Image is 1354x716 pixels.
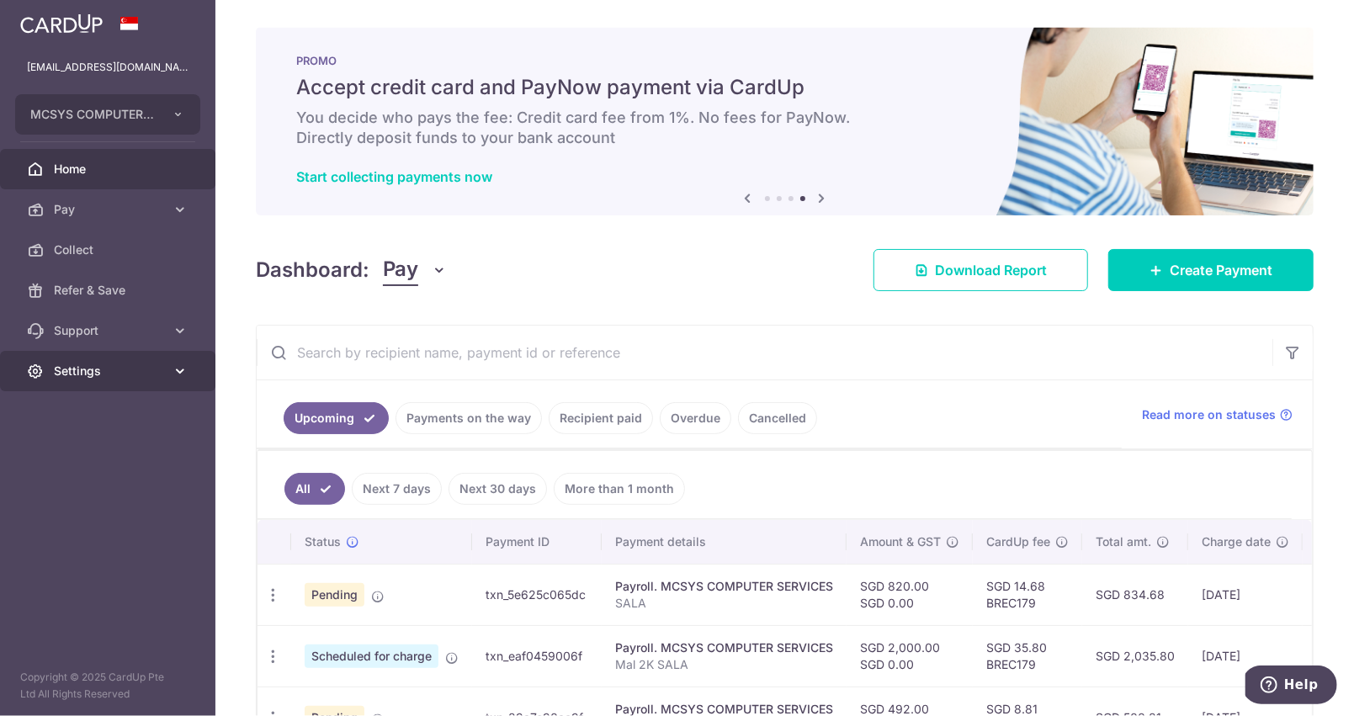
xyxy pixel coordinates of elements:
[54,161,165,178] span: Home
[472,520,602,564] th: Payment ID
[847,625,973,687] td: SGD 2,000.00 SGD 0.00
[27,59,188,76] p: [EMAIL_ADDRESS][DOMAIN_NAME]
[615,595,833,612] p: SALA
[986,533,1050,550] span: CardUp fee
[847,564,973,625] td: SGD 820.00 SGD 0.00
[1142,406,1276,423] span: Read more on statuses
[554,473,685,505] a: More than 1 month
[472,564,602,625] td: txn_5e625c065dc
[396,402,542,434] a: Payments on the way
[383,254,448,286] button: Pay
[1170,260,1272,280] span: Create Payment
[1142,406,1293,423] a: Read more on statuses
[973,625,1082,687] td: SGD 35.80 BREC179
[1202,533,1271,550] span: Charge date
[873,249,1088,291] a: Download Report
[15,94,200,135] button: MCSYS COMPUTER SERVICES
[1096,533,1151,550] span: Total amt.
[296,108,1273,148] h6: You decide who pays the fee: Credit card fee from 1%. No fees for PayNow. Directly deposit funds ...
[305,583,364,607] span: Pending
[54,282,165,299] span: Refer & Save
[296,74,1273,101] h5: Accept credit card and PayNow payment via CardUp
[296,168,492,185] a: Start collecting payments now
[472,625,602,687] td: txn_eaf0459006f
[54,363,165,379] span: Settings
[1108,249,1314,291] a: Create Payment
[1082,625,1188,687] td: SGD 2,035.80
[54,241,165,258] span: Collect
[383,254,418,286] span: Pay
[973,564,1082,625] td: SGD 14.68 BREC179
[935,260,1047,280] span: Download Report
[284,402,389,434] a: Upcoming
[449,473,547,505] a: Next 30 days
[305,533,341,550] span: Status
[30,106,155,123] span: MCSYS COMPUTER SERVICES
[352,473,442,505] a: Next 7 days
[256,27,1314,215] img: paynow Banner
[296,54,1273,67] p: PROMO
[660,402,731,434] a: Overdue
[1188,625,1303,687] td: [DATE]
[860,533,941,550] span: Amount & GST
[738,402,817,434] a: Cancelled
[305,644,438,668] span: Scheduled for charge
[54,201,165,218] span: Pay
[256,255,369,285] h4: Dashboard:
[20,13,103,34] img: CardUp
[1245,666,1337,708] iframe: Opens a widget where you can find more information
[257,326,1272,379] input: Search by recipient name, payment id or reference
[602,520,847,564] th: Payment details
[615,656,833,673] p: Mal 2K SALA
[1082,564,1188,625] td: SGD 834.68
[549,402,653,434] a: Recipient paid
[54,322,165,339] span: Support
[615,639,833,656] div: Payroll. MCSYS COMPUTER SERVICES
[1188,564,1303,625] td: [DATE]
[284,473,345,505] a: All
[615,578,833,595] div: Payroll. MCSYS COMPUTER SERVICES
